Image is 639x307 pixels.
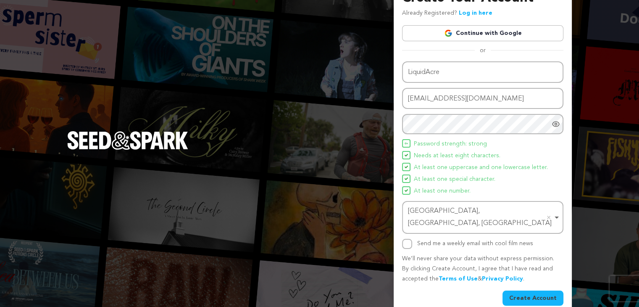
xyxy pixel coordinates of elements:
p: Already Registered? [402,8,492,19]
img: Seed&Spark Icon [405,177,408,180]
p: We’ll never share your data without express permission. By clicking Create Account, I agree that ... [402,254,563,284]
div: [GEOGRAPHIC_DATA], [GEOGRAPHIC_DATA], [GEOGRAPHIC_DATA] [408,205,552,230]
span: Password strength: strong [414,139,487,149]
img: Seed&Spark Icon [405,153,408,157]
a: Log in here [459,10,492,16]
img: Seed&Spark Logo [67,131,188,150]
button: Remove item: 'ChIJkXE7pYPlV4YRQsdUNws9foI' [544,213,553,222]
a: Terms of Use [439,276,478,282]
a: Privacy Policy [482,276,523,282]
a: Continue with Google [402,25,563,41]
span: At least one special character. [414,175,495,185]
a: Seed&Spark Homepage [67,131,188,167]
a: Show password as plain text. Warning: this will display your password on the screen. [552,120,560,128]
img: Seed&Spark Icon [405,142,408,145]
img: Seed&Spark Icon [405,189,408,192]
span: At least one number. [414,186,471,196]
span: Needs at least eight characters. [414,151,500,161]
span: or [475,46,491,55]
button: Create Account [502,291,563,306]
input: Email address [402,88,563,109]
span: At least one uppercase and one lowercase letter. [414,163,548,173]
img: Seed&Spark Icon [405,165,408,169]
img: Google logo [444,29,452,37]
label: Send me a weekly email with cool film news [417,241,533,246]
input: Name [402,61,563,83]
